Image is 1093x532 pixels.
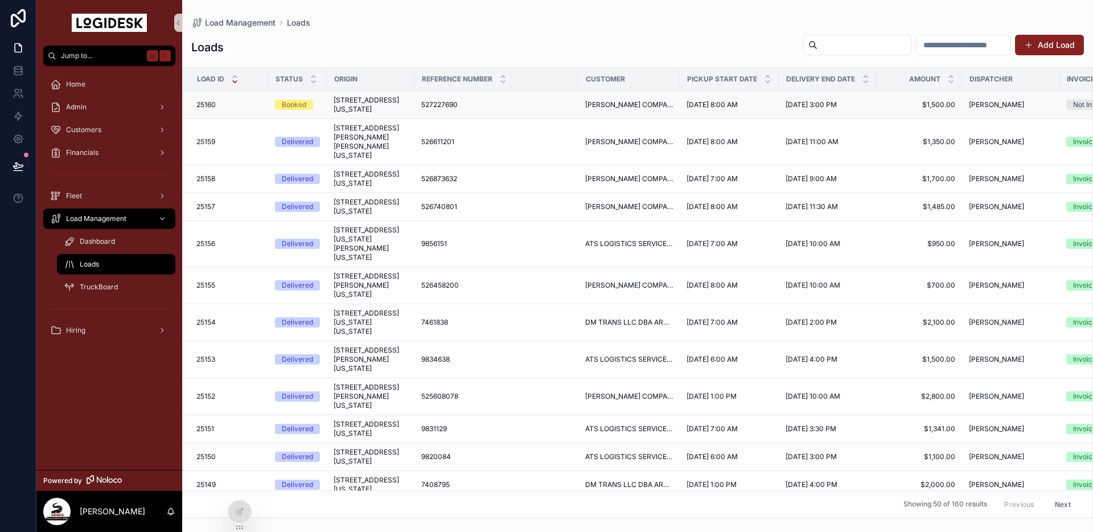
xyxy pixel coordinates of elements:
[57,231,175,252] a: Dashboard
[969,100,1053,109] a: [PERSON_NAME]
[421,137,572,146] a: 526611201
[334,448,408,466] span: [STREET_ADDRESS][US_STATE]
[275,202,320,212] a: Delivered
[786,100,870,109] a: [DATE] 3:00 PM
[969,75,1013,84] span: Dispatcher
[72,14,147,32] img: App logo
[969,452,1024,461] span: [PERSON_NAME]
[884,424,955,433] span: $1,341.00
[687,100,772,109] a: [DATE] 8:00 AM
[585,281,673,290] a: [PERSON_NAME] COMPANY INC.
[969,174,1024,183] span: [PERSON_NAME]
[196,100,216,109] span: 25160
[36,470,182,491] a: Powered by
[275,424,320,434] a: Delivered
[196,452,216,461] span: 25150
[585,318,673,327] span: DM TRANS LLC DBA ARRIVE LOGISTICS
[334,309,408,336] a: [STREET_ADDRESS][US_STATE][US_STATE]
[421,239,447,248] span: 9856151
[903,500,987,509] span: Showing 50 of 160 results
[66,125,101,134] span: Customers
[196,174,261,183] a: 25158
[884,137,955,146] a: $1,350.00
[687,392,737,401] span: [DATE] 1:00 PM
[421,355,572,364] a: 9834638
[43,46,175,66] button: Jump to...K
[421,424,447,433] span: 9831129
[786,202,870,211] a: [DATE] 11:30 AM
[43,476,82,485] span: Powered by
[282,100,306,110] div: Booked
[66,80,85,89] span: Home
[786,480,837,489] span: [DATE] 4:00 PM
[969,355,1053,364] a: [PERSON_NAME]
[421,355,450,364] span: 9834638
[884,392,955,401] a: $2,800.00
[585,239,673,248] a: ATS LOGISTICS SERVICES, INC. DBA SUREWAY TRANSPORTATION COMPANY & [PERSON_NAME] SPECIALIZED LOGIS...
[57,277,175,297] a: TruckBoard
[687,452,772,461] a: [DATE] 6:00 AM
[687,318,772,327] a: [DATE] 7:00 AM
[884,174,955,183] span: $1,700.00
[196,480,216,489] span: 25149
[884,100,955,109] a: $1,500.00
[422,75,492,84] span: Reference Number
[884,318,955,327] a: $2,100.00
[197,75,224,84] span: Load ID
[191,39,224,55] h1: Loads
[969,318,1053,327] a: [PERSON_NAME]
[275,354,320,365] a: Delivered
[687,202,772,211] a: [DATE] 8:00 AM
[884,355,955,364] a: $1,500.00
[909,75,940,84] span: Amount
[421,137,454,146] span: 526611201
[786,239,870,248] a: [DATE] 10:00 AM
[786,239,840,248] span: [DATE] 10:00 AM
[57,254,175,275] a: Loads
[334,96,408,114] span: [STREET_ADDRESS][US_STATE]
[421,480,450,489] span: 7408795
[884,239,955,248] a: $950.00
[334,420,408,438] a: [STREET_ADDRESS][US_STATE]
[969,355,1024,364] span: [PERSON_NAME]
[687,424,738,433] span: [DATE] 7:00 AM
[191,17,276,28] a: Load Management
[969,281,1024,290] span: [PERSON_NAME]
[334,346,408,373] a: [STREET_ADDRESS][PERSON_NAME][US_STATE]
[334,476,408,494] a: [STREET_ADDRESS][US_STATE]
[43,186,175,206] a: Fleet
[421,480,572,489] a: 7408795
[282,424,313,434] div: Delivered
[282,354,313,365] div: Delivered
[786,75,855,84] span: Delivery End Date
[969,239,1024,248] span: [PERSON_NAME]
[421,202,457,211] span: 526740801
[36,66,182,355] div: scrollable content
[884,202,955,211] a: $1,485.00
[275,452,320,462] a: Delivered
[80,260,99,269] span: Loads
[161,51,170,60] span: K
[585,392,673,401] a: [PERSON_NAME] COMPANY INC.
[80,506,145,517] p: [PERSON_NAME]
[196,424,261,433] a: 25151
[687,355,772,364] a: [DATE] 6:00 AM
[585,202,673,211] a: [PERSON_NAME] COMPANY INC.
[786,137,839,146] span: [DATE] 11:00 AM
[421,318,448,327] span: 7461838
[585,137,673,146] span: [PERSON_NAME] COMPANY INC.
[884,480,955,489] a: $2,000.00
[196,318,261,327] a: 25154
[282,280,313,290] div: Delivered
[687,281,738,290] span: [DATE] 8:00 AM
[1015,35,1084,55] button: Add Load
[687,239,772,248] a: [DATE] 7:00 AM
[275,480,320,490] a: Delivered
[334,272,408,299] a: [STREET_ADDRESS][PERSON_NAME][US_STATE]
[66,214,126,223] span: Load Management
[334,226,408,262] a: [STREET_ADDRESS][US_STATE][PERSON_NAME][US_STATE]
